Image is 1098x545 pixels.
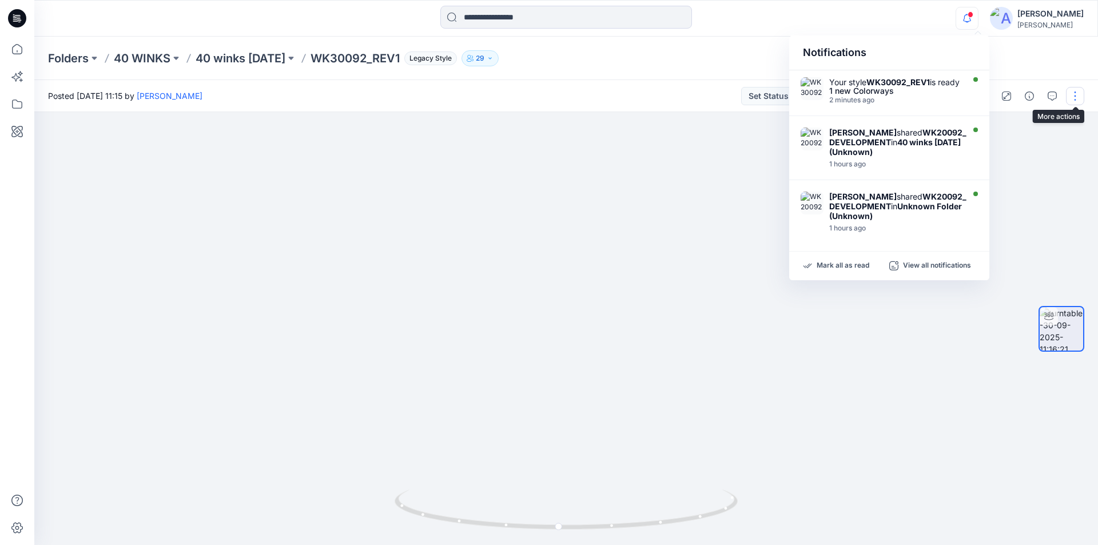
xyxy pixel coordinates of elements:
[829,96,961,104] div: Tuesday, September 30, 2025 11:16
[829,224,971,232] div: Tuesday, September 30, 2025 10:14
[801,128,823,150] img: WK20092_DEVELOPMENT
[196,50,285,66] a: 40 winks [DATE]
[1017,7,1084,21] div: [PERSON_NAME]
[238,1,894,545] img: eyJhbGciOiJIUzI1NiIsImtpZCI6IjAiLCJzbHQiOiJzZXMiLCJ0eXAiOiJKV1QifQ.eyJkYXRhIjp7InR5cGUiOiJzdG9yYW...
[829,87,961,95] div: 1 new Colorways
[829,192,971,221] div: shared in
[462,50,499,66] button: 29
[789,35,989,70] div: Notifications
[404,51,457,65] span: Legacy Style
[829,128,897,137] strong: [PERSON_NAME]
[400,50,457,66] button: Legacy Style
[311,50,400,66] p: WK30092_REV1
[829,128,971,157] div: shared in
[829,137,961,157] strong: 40 winks [DATE] (Unknown)
[801,192,823,214] img: WK20092_DEVELOPMENT
[48,50,89,66] a: Folders
[1017,21,1084,29] div: [PERSON_NAME]
[829,192,897,201] strong: [PERSON_NAME]
[48,90,202,102] span: Posted [DATE] 11:15 by
[137,91,202,101] a: [PERSON_NAME]
[114,50,170,66] a: 40 WINKS
[829,160,971,168] div: Tuesday, September 30, 2025 10:16
[829,201,962,221] strong: Unknown Folder (Unknown)
[903,261,971,271] p: View all notifications
[829,77,961,87] div: Your style is ready
[817,261,869,271] p: Mark all as read
[801,77,823,100] img: WK30092 -REV1
[1040,307,1083,351] img: turntable-30-09-2025-11:16:21
[1020,87,1039,105] button: Details
[829,128,966,147] strong: WK20092_DEVELOPMENT
[990,7,1013,30] img: avatar
[476,52,484,65] p: 29
[829,192,966,211] strong: WK20092_DEVELOPMENT
[866,77,930,87] strong: WK30092_REV1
